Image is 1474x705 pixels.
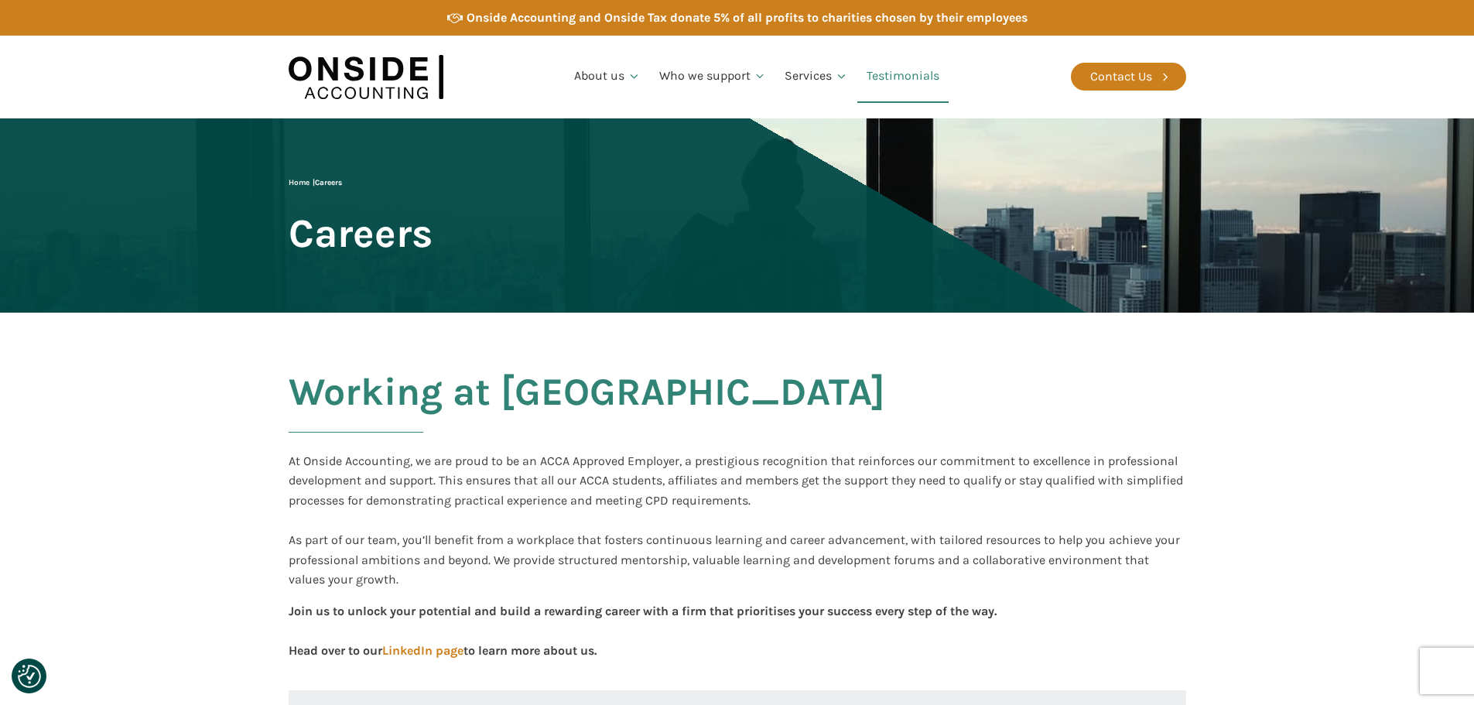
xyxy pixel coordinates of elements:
div: Join us to unlock your potential and build a rewarding career with a firm that prioritises your s... [289,601,997,659]
div: At Onside Accounting, we are proud to be an ACCA Approved Employer, a prestigious recognition tha... [289,451,1186,590]
a: Testimonials [857,50,949,103]
button: Consent Preferences [18,665,41,688]
a: Services [775,50,857,103]
a: Contact Us [1071,63,1186,91]
a: LinkedIn page [382,643,463,658]
div: Onside Accounting and Onside Tax donate 5% of all profits to charities chosen by their employees [467,8,1028,28]
span: | [289,178,342,187]
h2: Working at [GEOGRAPHIC_DATA] [289,371,885,451]
span: Careers [315,178,342,187]
a: Who we support [650,50,776,103]
img: Revisit consent button [18,665,41,688]
span: Careers [289,212,433,255]
a: Home [289,178,310,187]
a: About us [565,50,650,103]
img: Onside Accounting [289,47,443,107]
div: Contact Us [1090,67,1152,87]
